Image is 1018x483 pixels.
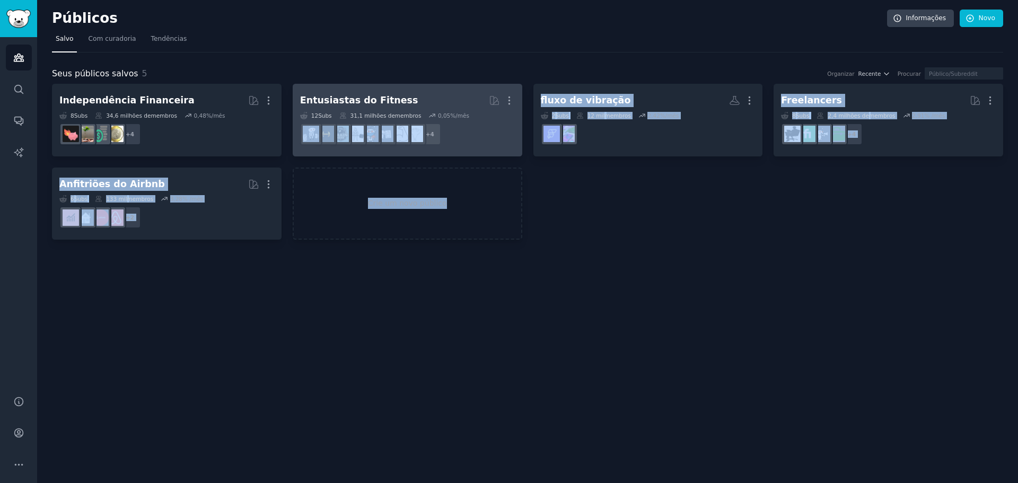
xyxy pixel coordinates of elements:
[533,84,763,156] a: fluxo de vibração2Subs​12 milmembros2,42%/mêsSuporte FlutterFlowFlutterFlow
[71,112,74,119] font: 8
[126,131,130,137] font: +
[587,112,605,119] font: 12 mil
[318,112,331,119] font: Subs
[92,126,109,142] img: Planejamento Financeiro
[541,95,631,106] font: fluxo de vibração
[392,126,408,142] img: treinamento de força
[194,112,206,119] font: 0,48
[829,126,845,142] img: para contratar
[63,126,79,142] img: fatFIRE
[88,35,136,42] font: Com curadoria
[318,126,334,142] img: dar certo
[52,168,282,240] a: Anfitriões do Airbnb6Subs​133 milmembros3,28% /mês+2anfitriões do AirbnbAnfitriões do Airbnbimóve...
[799,126,815,142] img: Fiverr
[827,71,854,77] font: Organizar
[293,84,522,156] a: Entusiastas do Fitness12Subs​31,1 milhões demembros0,05%/mês+4Fitnesstreinamento de forçaperder i...
[555,112,568,119] font: Subs
[52,84,282,156] a: Independência Financeira8Subs​34,6 milhões demembros0,48%/mês+4Finanças Pessoais do Reino UnidoPl...
[906,14,946,22] font: Informações
[774,84,1003,156] a: Freelancers8Subs​2,4 milhões demembros2,91% /mês+4para contratarfreelancer_para_contrataçãoFiverr...
[347,126,364,142] img: ACADEMIA
[77,126,94,142] img: Fogo
[450,112,469,119] font: %/mês
[814,126,830,142] img: freelancer_para_contratação
[74,112,87,119] font: Subs
[300,95,418,106] font: Entusiastas do Fitness
[558,126,575,142] img: Suporte FlutterFlow
[77,209,94,226] img: imóveis para alugar
[332,126,349,142] img: Motivação para academia
[92,209,109,226] img: Anfitriões do Airbnb
[127,196,154,202] font: membros
[56,35,73,42] font: Salvo
[293,168,522,240] a: Crie um novo público
[74,196,87,202] font: Subs
[407,126,423,142] img: Fitness
[106,196,127,202] font: 133 mil
[52,68,138,78] font: Seus públicos salvos
[368,199,447,207] font: Crie um novo público
[395,112,422,119] font: membros
[828,112,869,119] font: 2,4 milhões de
[604,112,631,119] font: membros
[660,112,679,119] font: %/mês
[847,131,852,137] font: +
[147,31,191,52] a: Tendências
[869,112,896,119] font: membros
[84,31,139,52] a: Com curadoria
[796,112,809,119] font: Subs
[858,71,881,77] font: Recente
[63,209,79,226] img: Investimentos AirBnB
[59,179,165,189] font: Anfitriões do Airbnb
[647,112,660,119] font: 2,42
[170,196,182,202] font: 3,28
[206,112,225,119] font: %/mês
[142,68,147,78] font: 5
[52,10,118,26] font: Públicos
[979,14,995,22] font: Novo
[781,95,842,106] font: Freelancers
[852,131,856,137] font: 4
[377,126,393,142] img: perder isso
[6,10,31,28] img: Logotipo do GummySearch
[925,67,1003,80] input: Público/Subreddit
[126,214,130,221] font: +
[552,112,556,119] font: 2
[438,112,450,119] font: 0,05
[106,112,151,119] font: 34,6 milhões de
[151,35,187,42] font: Tendências
[960,10,1003,28] a: Novo
[426,131,431,137] font: +
[107,209,124,226] img: anfitriões do Airbnb
[303,126,319,142] img: sala de musculação
[107,126,124,142] img: Finanças Pessoais do Reino Unido
[543,126,560,142] img: FlutterFlow
[858,70,890,77] button: Recente
[130,131,134,137] font: 4
[130,214,134,221] font: 2
[792,112,796,119] font: 8
[182,196,203,202] font: % /mês
[912,112,924,119] font: 2,91
[71,196,74,202] font: 6
[924,112,945,119] font: % /mês
[887,10,954,28] a: Informações
[59,95,195,106] font: Independência Financeira
[311,112,318,119] font: 12
[151,112,177,119] font: membros
[784,126,801,142] img: Freelancers
[52,31,77,52] a: Salvo
[350,112,395,119] font: 31,1 milhões de
[431,131,434,137] font: 4
[362,126,379,142] img: Saúde
[898,71,921,77] font: Procurar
